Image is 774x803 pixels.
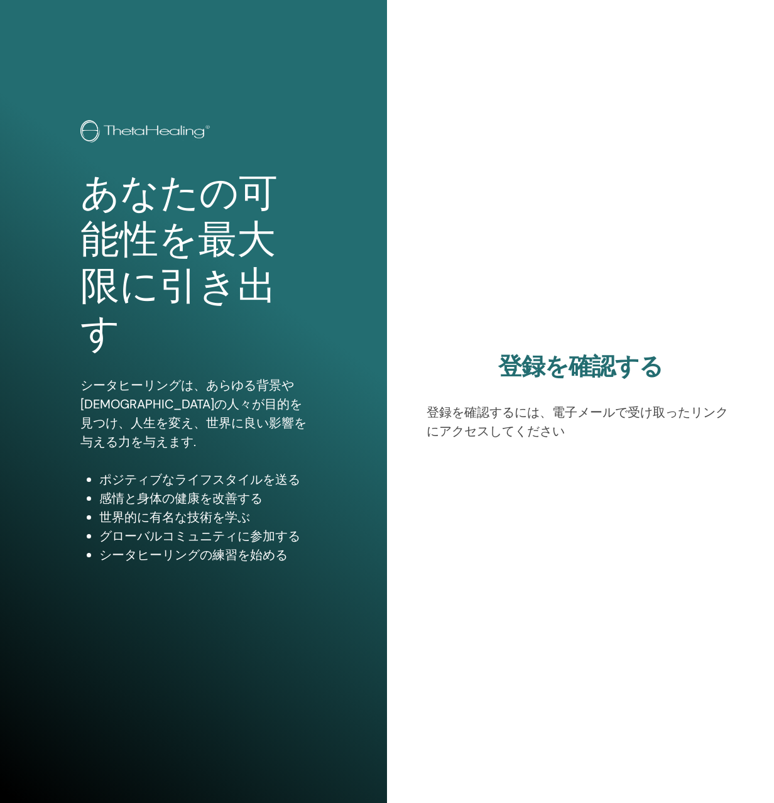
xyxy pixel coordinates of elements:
li: グローバルコミュニティに参加する [99,527,307,545]
li: 世界的に有名な技術を学ぶ [99,508,307,527]
h2: 登録を確認する [427,352,734,381]
li: 感情と身体の健康を改善する [99,489,307,508]
p: 登録を確認するには、電子メールで受け取ったリンクにアクセスしてください [427,403,734,440]
p: シータヒーリングは、あらゆる背景や[DEMOGRAPHIC_DATA]の人々が目的を見つけ、人生を変え、世界に良い影響を与える力を与えます. [80,376,307,451]
li: ポジティブなライフスタイルを送る [99,470,307,489]
h1: あなたの可能性を最大限に引き出す [80,170,307,358]
li: シータヒーリングの練習を始める [99,545,307,564]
